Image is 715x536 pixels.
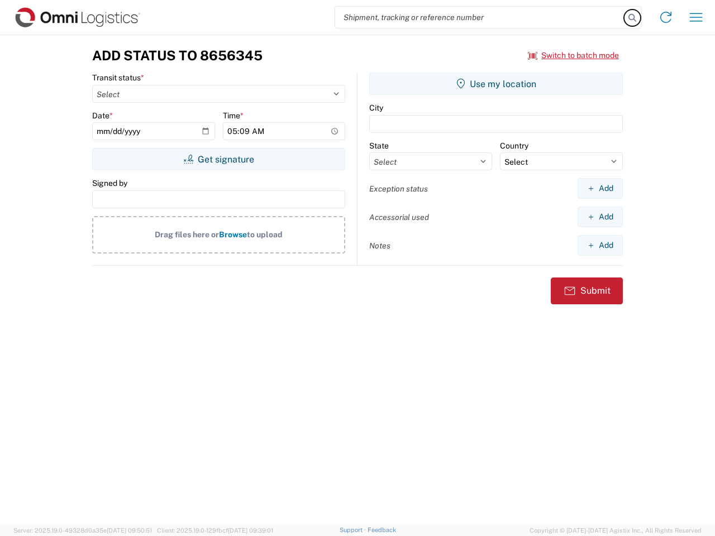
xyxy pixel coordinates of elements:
[92,148,345,170] button: Get signature
[92,73,144,83] label: Transit status
[368,527,396,533] a: Feedback
[157,527,273,534] span: Client: 2025.19.0-129fbcf
[92,47,263,64] h3: Add Status to 8656345
[369,73,623,95] button: Use my location
[369,184,428,194] label: Exception status
[528,46,619,65] button: Switch to batch mode
[500,141,528,151] label: Country
[92,178,127,188] label: Signed by
[369,103,383,113] label: City
[228,527,273,534] span: [DATE] 09:39:01
[92,111,113,121] label: Date
[155,230,219,239] span: Drag files here or
[551,277,623,304] button: Submit
[13,527,152,534] span: Server: 2025.19.0-49328d0a35e
[219,230,247,239] span: Browse
[247,230,283,239] span: to upload
[578,235,623,256] button: Add
[578,178,623,199] button: Add
[223,111,244,121] label: Time
[578,207,623,227] button: Add
[340,527,368,533] a: Support
[107,527,152,534] span: [DATE] 09:50:51
[369,141,389,151] label: State
[530,525,702,535] span: Copyright © [DATE]-[DATE] Agistix Inc., All Rights Reserved
[369,212,429,222] label: Accessorial used
[369,241,390,251] label: Notes
[335,7,625,28] input: Shipment, tracking or reference number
